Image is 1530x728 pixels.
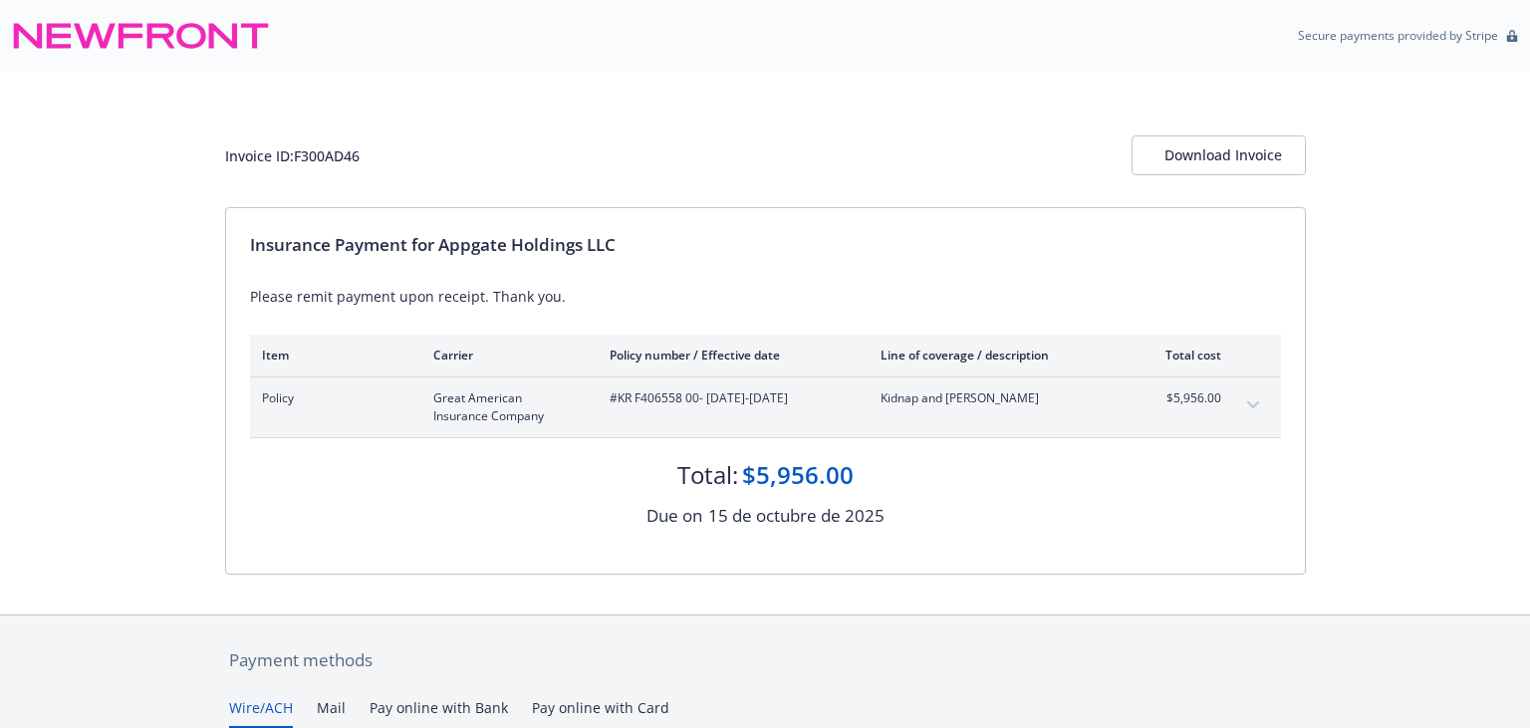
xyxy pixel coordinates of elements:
[1147,389,1221,407] span: $5,956.00
[742,458,854,492] div: $5,956.00
[262,389,401,407] span: Policy
[225,145,360,166] div: Invoice ID: F300AD46
[677,458,738,492] div: Total:
[1147,347,1221,364] div: Total cost
[433,389,578,425] span: Great American Insurance Company
[1298,27,1498,44] p: Secure payments provided by Stripe
[262,347,401,364] div: Item
[610,347,849,364] div: Policy number / Effective date
[250,377,1281,437] div: PolicyGreat American Insurance Company#KR F406558 00- [DATE]-[DATE]Kidnap and [PERSON_NAME]$5,956...
[708,503,885,529] div: 15 de octubre de 2025
[250,286,1281,307] div: Please remit payment upon receipt. Thank you.
[433,347,578,364] div: Carrier
[1132,135,1306,175] button: Download Invoice
[881,389,1115,407] span: Kidnap and [PERSON_NAME]
[229,647,1302,673] div: Payment methods
[881,347,1115,364] div: Line of coverage / description
[250,232,1281,258] div: Insurance Payment for Appgate Holdings LLC
[1164,136,1273,174] div: Download Invoice
[1237,389,1269,421] button: expand content
[646,503,702,529] div: Due on
[610,389,849,407] span: #KR F406558 00 - [DATE]-[DATE]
